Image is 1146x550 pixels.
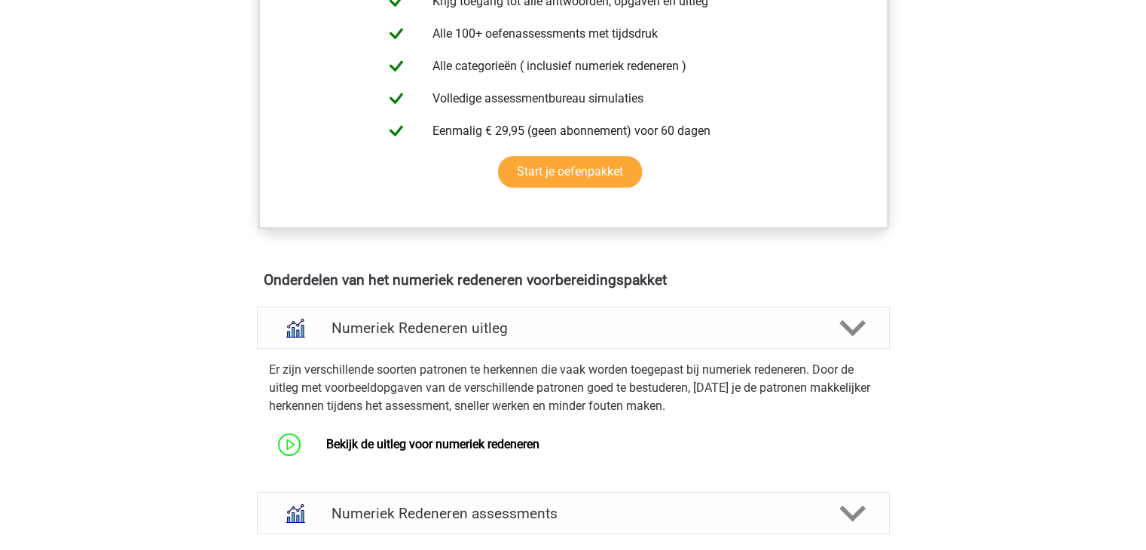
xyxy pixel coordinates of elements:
a: Bekijk de uitleg voor numeriek redeneren [326,437,539,451]
a: assessments Numeriek Redeneren assessments [251,492,896,534]
p: Er zijn verschillende soorten patronen te herkennen die vaak worden toegepast bij numeriek redene... [269,361,878,415]
a: uitleg Numeriek Redeneren uitleg [251,307,896,349]
h4: Numeriek Redeneren uitleg [332,319,815,337]
img: numeriek redeneren assessments [276,494,314,533]
img: numeriek redeneren uitleg [276,309,314,347]
h4: Onderdelen van het numeriek redeneren voorbereidingspakket [264,271,883,289]
h4: Numeriek Redeneren assessments [332,505,815,522]
a: Start je oefenpakket [498,156,642,188]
